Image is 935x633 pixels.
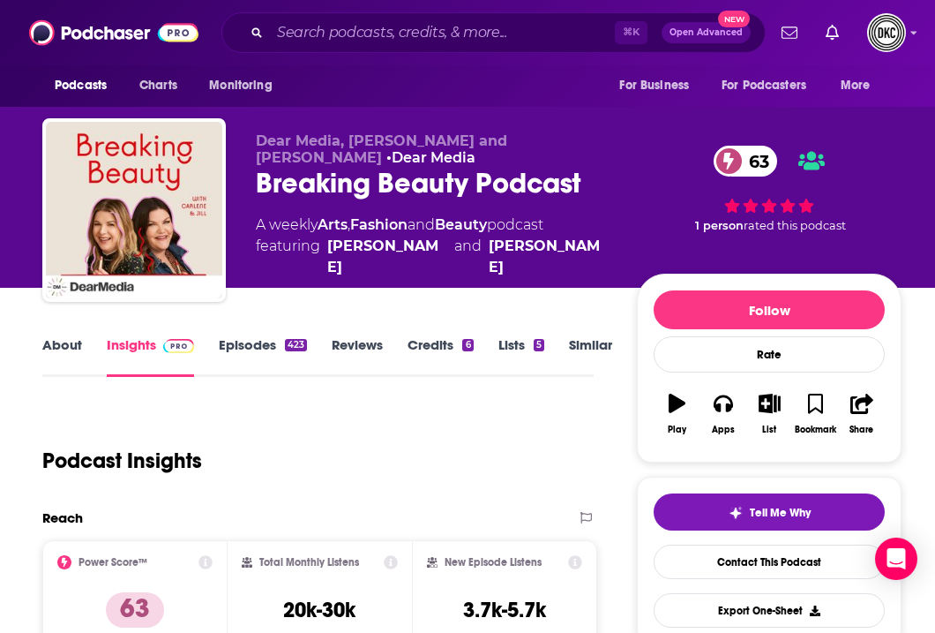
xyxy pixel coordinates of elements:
input: Search podcasts, credits, & more... [270,19,615,47]
span: and [454,236,482,278]
img: User Profile [867,13,906,52]
span: Tell Me Why [750,506,811,520]
button: Play [654,382,699,446]
button: open menu [197,69,295,102]
span: ⌘ K [615,21,647,44]
span: featuring [256,236,609,278]
button: List [746,382,792,446]
a: Contact This Podcast [654,545,885,579]
a: Fashion [350,216,408,233]
span: Logged in as DKCMediatech [867,13,906,52]
h1: Podcast Insights [42,448,202,474]
a: InsightsPodchaser Pro [107,336,194,377]
div: 63 1 personrated this podcast [637,132,901,246]
span: 63 [731,146,778,177]
span: New [718,11,750,27]
div: Search podcasts, credits, & more... [221,12,766,53]
h2: Total Monthly Listens [259,556,359,569]
div: Apps [712,425,735,435]
a: Show notifications dropdown [774,18,804,48]
img: tell me why sparkle [729,506,743,520]
a: Jill Dunn [327,236,447,278]
div: 6 [462,339,473,351]
a: Dear Media [392,149,475,166]
button: Share [839,382,885,446]
div: 5 [534,339,544,351]
div: Rate [654,336,885,373]
div: Share [849,425,873,435]
div: Play [668,425,686,435]
button: open menu [42,69,130,102]
span: Monitoring [209,73,272,98]
img: Podchaser Pro [163,339,194,353]
p: 63 [106,592,164,628]
a: Episodes423 [219,336,307,377]
div: Open Intercom Messenger [875,538,917,580]
span: Charts [139,73,177,98]
a: Arts [318,216,348,233]
h3: 3.7k-5.7k [463,597,546,623]
button: open menu [828,69,893,102]
span: , [348,216,350,233]
span: Open Advanced [669,28,743,37]
a: Credits6 [408,336,473,377]
h2: Power Score™ [79,556,147,569]
span: • [386,149,475,166]
button: tell me why sparkleTell Me Why [654,494,885,531]
a: Lists5 [498,336,544,377]
h2: New Episode Listens [445,556,542,569]
button: Open AdvancedNew [662,22,751,43]
div: Bookmark [795,425,836,435]
a: About [42,336,82,377]
span: For Podcasters [722,73,806,98]
span: rated this podcast [744,219,846,232]
h3: 20k-30k [283,597,355,623]
button: open menu [607,69,711,102]
a: Charts [128,69,188,102]
a: Carlene Higgins [489,236,609,278]
span: and [408,216,435,233]
img: Podchaser - Follow, Share and Rate Podcasts [29,16,198,49]
button: Follow [654,290,885,329]
a: Show notifications dropdown [819,18,846,48]
button: Apps [700,382,746,446]
span: For Business [619,73,689,98]
button: Export One-Sheet [654,593,885,628]
img: Breaking Beauty Podcast [46,122,222,298]
button: open menu [710,69,832,102]
span: More [841,73,871,98]
a: Similar [569,336,612,377]
a: 63 [714,146,778,177]
div: List [762,425,776,435]
button: Show profile menu [867,13,906,52]
span: Podcasts [55,73,107,98]
span: 1 person [695,219,744,232]
button: Bookmark [792,382,838,446]
div: A weekly podcast [256,215,609,278]
div: 423 [285,339,307,351]
a: Beauty [435,216,487,233]
a: Reviews [332,336,383,377]
span: Dear Media, [PERSON_NAME] and [PERSON_NAME] [256,132,507,166]
h2: Reach [42,509,83,526]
